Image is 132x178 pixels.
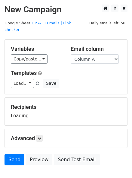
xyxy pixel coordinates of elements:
[5,21,71,32] small: Google Sheet:
[54,154,100,165] a: Send Test Email
[11,104,121,119] div: Loading...
[5,21,71,32] a: GP & LI Emails | Link checker
[11,46,62,52] h5: Variables
[11,54,48,64] a: Copy/paste...
[11,135,121,142] h5: Advanced
[43,79,59,88] button: Save
[5,154,24,165] a: Send
[26,154,52,165] a: Preview
[11,104,121,110] h5: Recipients
[87,21,127,25] a: Daily emails left: 50
[11,79,34,88] a: Load...
[11,70,37,76] a: Templates
[5,5,127,15] h2: New Campaign
[87,20,127,26] span: Daily emails left: 50
[71,46,121,52] h5: Email column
